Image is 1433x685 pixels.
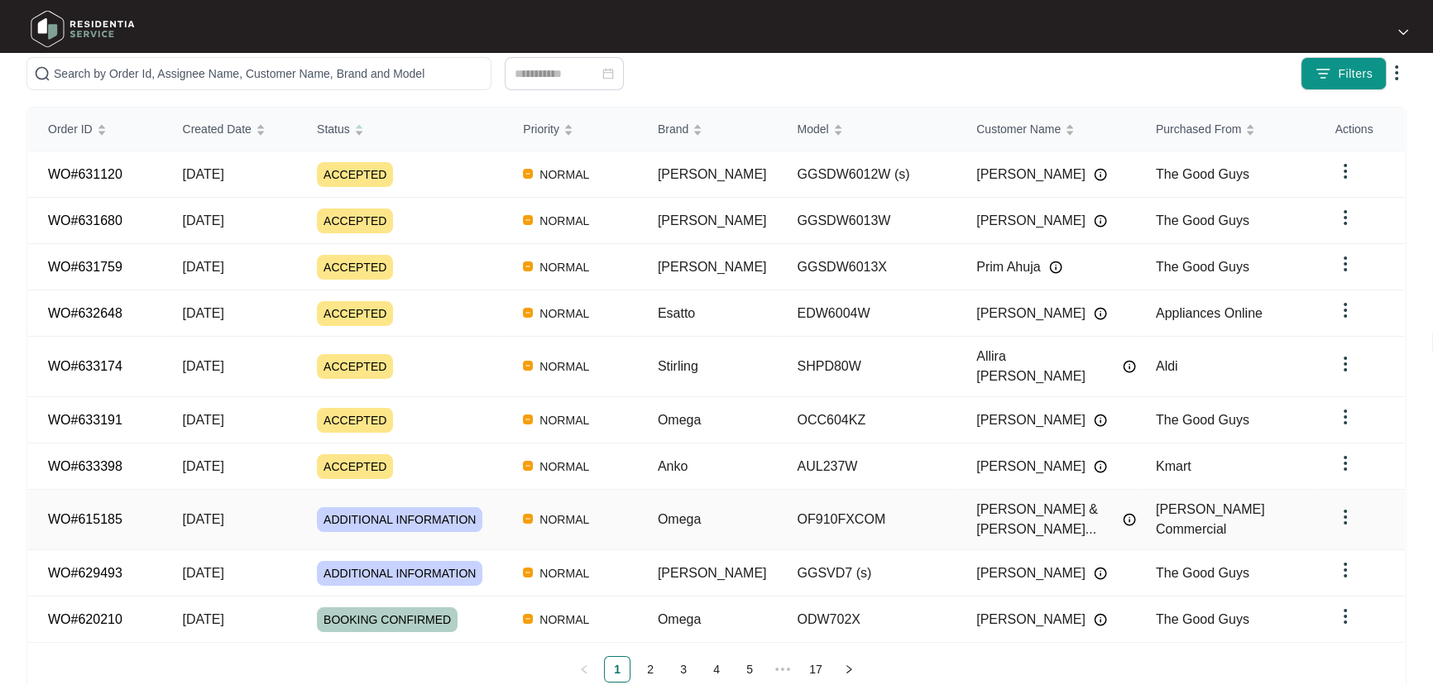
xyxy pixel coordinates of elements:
[571,656,597,683] button: left
[1156,413,1249,427] span: The Good Guys
[533,457,596,477] span: NORMAL
[1335,407,1355,427] img: dropdown arrow
[976,457,1086,477] span: [PERSON_NAME]
[1335,354,1355,374] img: dropdown arrow
[777,244,956,290] td: GGSDW6013X
[1094,307,1107,320] img: Info icon
[777,290,956,337] td: EDW6004W
[571,656,597,683] li: Previous Page
[1335,161,1355,181] img: dropdown arrow
[183,306,224,320] span: [DATE]
[976,304,1086,323] span: [PERSON_NAME]
[48,167,122,181] a: WO#631120
[604,656,630,683] li: 1
[658,612,701,626] span: Omega
[976,211,1086,231] span: [PERSON_NAME]
[1123,360,1136,373] img: Info icon
[777,443,956,490] td: AUL237W
[1094,613,1107,626] img: Info icon
[533,610,596,630] span: NORMAL
[533,257,596,277] span: NORMAL
[736,656,763,683] li: 5
[503,108,638,151] th: Priority
[523,169,533,179] img: Vercel Logo
[703,656,730,683] li: 4
[658,459,688,473] span: Anko
[1049,261,1062,274] img: Info icon
[34,65,50,82] img: search-icon
[658,306,695,320] span: Esatto
[1156,359,1178,373] span: Aldi
[533,304,596,323] span: NORMAL
[1156,120,1241,138] span: Purchased From
[1335,560,1355,580] img: dropdown arrow
[1094,168,1107,181] img: Info icon
[1156,260,1249,274] span: The Good Guys
[638,657,663,682] a: 2
[1094,567,1107,580] img: Info icon
[183,359,224,373] span: [DATE]
[533,357,596,376] span: NORMAL
[1156,566,1249,580] span: The Good Guys
[605,657,630,682] a: 1
[658,359,698,373] span: Stirling
[1156,213,1249,228] span: The Good Guys
[317,255,393,280] span: ACCEPTED
[844,664,854,674] span: right
[48,213,122,228] a: WO#631680
[183,512,224,526] span: [DATE]
[317,120,350,138] span: Status
[803,656,829,683] li: 17
[836,656,862,683] button: right
[1156,306,1263,320] span: Appliances Online
[1094,460,1107,473] img: Info icon
[54,65,484,83] input: Search by Order Id, Assignee Name, Customer Name, Brand and Model
[658,566,767,580] span: [PERSON_NAME]
[777,108,956,151] th: Model
[48,260,122,274] a: WO#631759
[48,306,122,320] a: WO#632648
[48,459,122,473] a: WO#633398
[1123,513,1136,526] img: Info icon
[976,257,1040,277] span: Prim Ahuja
[1094,214,1107,228] img: Info icon
[523,568,533,577] img: Vercel Logo
[976,500,1114,539] span: [PERSON_NAME] & [PERSON_NAME]...
[523,261,533,271] img: Vercel Logo
[317,507,482,532] span: ADDITIONAL INFORMATION
[1335,254,1355,274] img: dropdown arrow
[48,612,122,626] a: WO#620210
[797,120,828,138] span: Model
[183,612,224,626] span: [DATE]
[976,120,1061,138] span: Customer Name
[183,413,224,427] span: [DATE]
[523,361,533,371] img: Vercel Logo
[1335,453,1355,473] img: dropdown arrow
[1156,612,1249,626] span: The Good Guys
[28,108,163,151] th: Order ID
[956,108,1136,151] th: Customer Name
[1136,108,1316,151] th: Purchased From
[777,151,956,198] td: GGSDW6012W (s)
[803,657,828,682] a: 17
[777,490,956,550] td: OF910FXCOM
[1335,606,1355,626] img: dropdown arrow
[769,656,796,683] span: •••
[317,354,393,379] span: ACCEPTED
[1094,414,1107,427] img: Info icon
[317,607,458,632] span: BOOKING CONFIRMED
[658,260,767,274] span: [PERSON_NAME]
[1156,459,1191,473] span: Kmart
[48,512,122,526] a: WO#615185
[317,208,393,233] span: ACCEPTED
[523,215,533,225] img: Vercel Logo
[533,410,596,430] span: NORMAL
[183,566,224,580] span: [DATE]
[523,308,533,318] img: Vercel Logo
[317,408,393,433] span: ACCEPTED
[523,414,533,424] img: Vercel Logo
[523,461,533,471] img: Vercel Logo
[836,656,862,683] li: Next Page
[533,211,596,231] span: NORMAL
[704,657,729,682] a: 4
